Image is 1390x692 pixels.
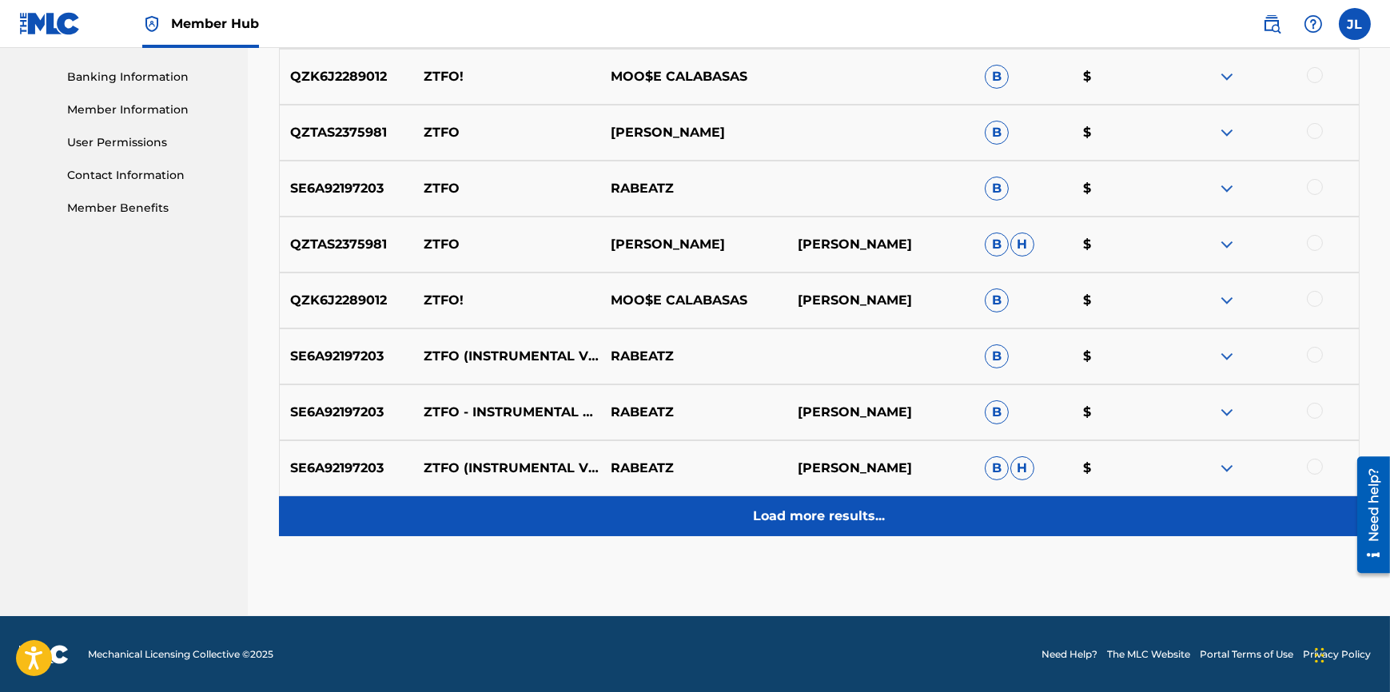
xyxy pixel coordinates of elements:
a: Contact Information [67,167,229,184]
span: B [985,288,1009,312]
p: QZTAS2375981 [280,123,414,142]
div: Help [1297,8,1329,40]
a: Need Help? [1042,647,1097,662]
img: help [1304,14,1323,34]
p: MOO$E CALABASAS [600,67,787,86]
p: [PERSON_NAME] [787,459,974,478]
p: $ [1073,291,1172,310]
span: B [985,233,1009,257]
a: Banking Information [67,69,229,86]
img: expand [1217,235,1237,254]
p: $ [1073,235,1172,254]
p: ZTFO! [413,67,600,86]
p: RABEATZ [600,179,787,198]
img: search [1262,14,1281,34]
p: RABEATZ [600,347,787,366]
span: H [1010,233,1034,257]
div: Drag [1315,631,1324,679]
img: expand [1217,179,1237,198]
p: [PERSON_NAME] [787,235,974,254]
img: logo [19,645,69,664]
p: SE6A92197203 [280,403,414,422]
span: Member Hub [171,14,259,33]
a: User Permissions [67,134,229,151]
img: MLC Logo [19,12,81,35]
span: B [985,65,1009,89]
img: expand [1217,67,1237,86]
a: Member Information [67,101,229,118]
p: [PERSON_NAME] [787,403,974,422]
p: ZTFO [413,235,600,254]
span: B [985,456,1009,480]
span: B [985,400,1009,424]
p: ZTFO [413,179,600,198]
img: Top Rightsholder [142,14,161,34]
p: ZTFO! [413,291,600,310]
span: B [985,344,1009,368]
img: expand [1217,123,1237,142]
p: [PERSON_NAME] [600,123,787,142]
p: Load more results... [753,507,885,526]
p: QZK6J2289012 [280,291,414,310]
p: [PERSON_NAME] [787,291,974,310]
a: Public Search [1256,8,1288,40]
span: Mechanical Licensing Collective © 2025 [88,647,273,662]
p: ZTFO - INSTRUMENTAL VERSION [413,403,600,422]
a: Privacy Policy [1303,647,1371,662]
img: expand [1217,347,1237,366]
p: ZTFO (INSTRUMENTAL VERSION) [413,347,600,366]
p: SE6A92197203 [280,179,414,198]
p: MOO$E CALABASAS [600,291,787,310]
a: Member Benefits [67,200,229,217]
p: $ [1073,403,1172,422]
a: Portal Terms of Use [1200,647,1293,662]
p: SE6A92197203 [280,459,414,478]
p: RABEATZ [600,403,787,422]
span: H [1010,456,1034,480]
p: $ [1073,67,1172,86]
img: expand [1217,403,1237,422]
span: B [985,121,1009,145]
p: ZTFO (INSTRUMENTAL VERSION) [413,459,600,478]
img: expand [1217,291,1237,310]
p: $ [1073,179,1172,198]
img: expand [1217,459,1237,478]
p: ZTFO [413,123,600,142]
iframe: Chat Widget [1310,615,1390,692]
p: $ [1073,123,1172,142]
div: User Menu [1339,8,1371,40]
span: B [985,177,1009,201]
iframe: Resource Center [1345,450,1390,579]
p: [PERSON_NAME] [600,235,787,254]
p: $ [1073,347,1172,366]
p: QZTAS2375981 [280,235,414,254]
p: $ [1073,459,1172,478]
p: RABEATZ [600,459,787,478]
a: The MLC Website [1107,647,1190,662]
p: SE6A92197203 [280,347,414,366]
p: QZK6J2289012 [280,67,414,86]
